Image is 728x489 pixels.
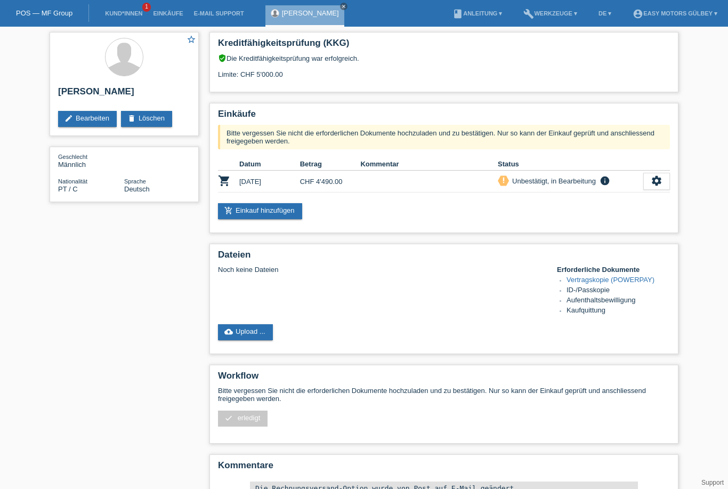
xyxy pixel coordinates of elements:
[593,10,617,17] a: DE ▾
[567,286,670,296] li: ID-/Passkopie
[509,175,596,187] div: Unbestätigt, in Bearbeitung
[238,414,261,422] span: erledigt
[360,158,498,171] th: Kommentar
[58,185,78,193] span: Portugal / C / 16.11.2012
[218,266,544,274] div: Noch keine Dateien
[224,327,233,336] i: cloud_upload
[58,153,124,169] div: Männlich
[567,296,670,306] li: Aufenthaltsbewilligung
[218,371,670,387] h2: Workflow
[341,4,346,9] i: close
[218,387,670,403] p: Bitte vergessen Sie nicht die erforderlichen Dokumente hochzuladen und zu bestätigen. Nur so kann...
[567,276,654,284] a: Vertragskopie (POWERPAY)
[598,175,611,186] i: info
[218,460,670,476] h2: Kommentare
[189,10,249,17] a: E-Mail Support
[500,177,507,184] i: priority_high
[127,114,136,123] i: delete
[124,178,146,185] span: Sprache
[58,111,117,127] a: editBearbeiten
[224,206,233,215] i: add_shopping_cart
[447,10,507,17] a: bookAnleitung ▾
[651,175,662,187] i: settings
[239,171,300,193] td: [DATE]
[567,306,670,316] li: Kaufquittung
[187,35,196,44] i: star_border
[100,10,148,17] a: Kund*innen
[701,479,724,486] a: Support
[523,9,534,19] i: build
[340,3,347,10] a: close
[239,158,300,171] th: Datum
[224,414,233,422] i: check
[498,158,643,171] th: Status
[557,266,670,274] h4: Erforderliche Dokumente
[452,9,463,19] i: book
[121,111,172,127] a: deleteLöschen
[627,10,723,17] a: account_circleEasy Motors Gülbey ▾
[218,174,231,187] i: POSP00027454
[300,171,361,193] td: CHF 4'490.00
[633,9,643,19] i: account_circle
[218,54,670,86] div: Die Kreditfähigkeitsprüfung war erfolgreich. Limite: CHF 5'000.00
[300,158,361,171] th: Betrag
[218,250,670,266] h2: Dateien
[187,35,196,46] a: star_border
[218,125,670,149] div: Bitte vergessen Sie nicht die erforderlichen Dokumente hochzuladen und zu bestätigen. Nur so kann...
[218,411,268,427] a: check erledigt
[218,54,227,62] i: verified_user
[58,178,87,185] span: Nationalität
[518,10,583,17] a: buildWerkzeuge ▾
[148,10,188,17] a: Einkäufe
[218,324,273,340] a: cloud_uploadUpload ...
[218,203,302,219] a: add_shopping_cartEinkauf hinzufügen
[218,109,670,125] h2: Einkäufe
[16,9,72,17] a: POS — MF Group
[282,9,339,17] a: [PERSON_NAME]
[58,154,87,160] span: Geschlecht
[58,86,190,102] h2: [PERSON_NAME]
[142,3,151,12] span: 1
[124,185,150,193] span: Deutsch
[218,38,670,54] h2: Kreditfähigkeitsprüfung (KKG)
[64,114,73,123] i: edit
